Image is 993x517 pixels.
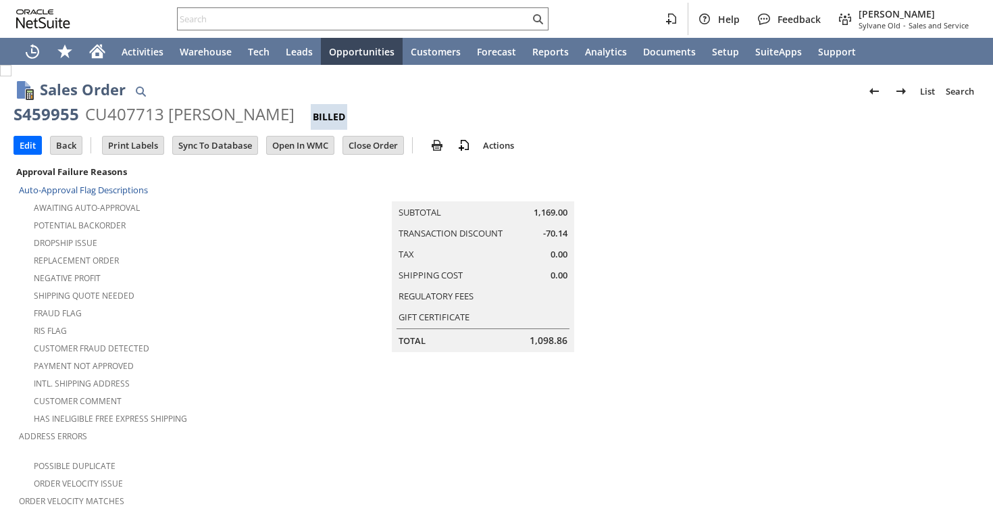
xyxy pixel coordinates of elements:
a: Auto-Approval Flag Descriptions [19,184,148,196]
a: Fraud Flag [34,307,82,319]
a: Awaiting Auto-Approval [34,202,140,214]
a: Replacement Order [34,255,119,266]
a: Activities [113,38,172,65]
a: Possible Duplicate [34,460,116,472]
a: Has Ineligible Free Express Shipping [34,413,187,424]
a: Support [810,38,864,65]
div: Approval Failure Reasons [14,163,330,180]
a: Shipping Quote Needed [34,290,134,301]
div: CU407713 [PERSON_NAME] [85,103,295,125]
input: Edit [14,137,41,154]
a: Leads [278,38,321,65]
a: Regulatory Fees [399,290,474,302]
a: Order Velocity Issue [34,478,123,489]
span: Tech [248,45,270,58]
a: Shipping Cost [399,269,463,281]
input: Open In WMC [267,137,334,154]
a: Total [399,335,426,347]
a: Customer Comment [34,395,122,407]
a: Tax [399,248,414,260]
a: Warehouse [172,38,240,65]
svg: Search [530,11,546,27]
svg: Home [89,43,105,59]
a: Forecast [469,38,524,65]
span: -70.14 [543,227,567,240]
a: Negative Profit [34,272,101,284]
a: Reports [524,38,577,65]
a: Address Errors [19,430,87,442]
span: - [903,20,906,30]
a: Dropship Issue [34,237,97,249]
div: S459955 [14,103,79,125]
a: Opportunities [321,38,403,65]
svg: Shortcuts [57,43,73,59]
img: add-record.svg [456,137,472,153]
a: Transaction Discount [399,227,503,239]
span: Help [718,13,740,26]
span: 0.00 [551,248,567,261]
input: Back [51,137,82,154]
input: Print Labels [103,137,163,154]
img: print.svg [429,137,445,153]
a: Actions [478,139,519,151]
div: Billed [311,104,347,130]
a: Home [81,38,113,65]
span: Reports [532,45,569,58]
a: Intl. Shipping Address [34,378,130,389]
a: Analytics [577,38,635,65]
span: Warehouse [180,45,232,58]
a: Payment not approved [34,360,134,372]
span: Feedback [778,13,821,26]
span: Sylvane Old [859,20,900,30]
svg: logo [16,9,70,28]
a: Recent Records [16,38,49,65]
span: Activities [122,45,163,58]
a: Subtotal [399,206,441,218]
a: Search [940,80,979,102]
span: SuiteApps [755,45,802,58]
span: Analytics [585,45,627,58]
a: Order Velocity Matches [19,495,124,507]
img: Quick Find [132,83,149,99]
span: Opportunities [329,45,394,58]
a: Setup [704,38,747,65]
span: Leads [286,45,313,58]
span: Documents [643,45,696,58]
span: Setup [712,45,739,58]
a: RIS flag [34,325,67,337]
span: Support [818,45,856,58]
img: Previous [866,83,882,99]
a: Potential Backorder [34,220,126,231]
input: Search [178,11,530,27]
a: Customer Fraud Detected [34,343,149,354]
span: [PERSON_NAME] [859,7,969,20]
h1: Sales Order [40,78,126,101]
input: Close Order [343,137,403,154]
input: Sync To Database [173,137,257,154]
a: List [915,80,940,102]
span: 1,098.86 [530,334,567,347]
a: Tech [240,38,278,65]
span: 0.00 [551,269,567,282]
span: Sales and Service [909,20,969,30]
span: Forecast [477,45,516,58]
a: SuiteApps [747,38,810,65]
span: 1,169.00 [534,206,567,219]
a: Customers [403,38,469,65]
svg: Recent Records [24,43,41,59]
caption: Summary [392,180,574,201]
a: Documents [635,38,704,65]
img: Next [893,83,909,99]
a: Gift Certificate [399,311,469,323]
span: Customers [411,45,461,58]
div: Shortcuts [49,38,81,65]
